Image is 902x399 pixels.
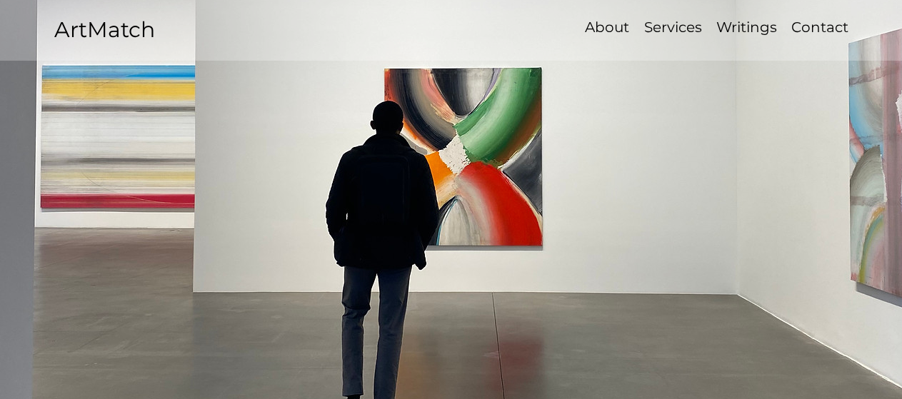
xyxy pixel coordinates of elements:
a: ArtMatch [54,16,155,43]
a: Writings [709,17,784,38]
a: About [578,17,636,38]
a: Services [636,17,709,38]
p: Contact [784,17,856,38]
a: Contact [784,17,855,38]
nav: Site [531,17,855,38]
